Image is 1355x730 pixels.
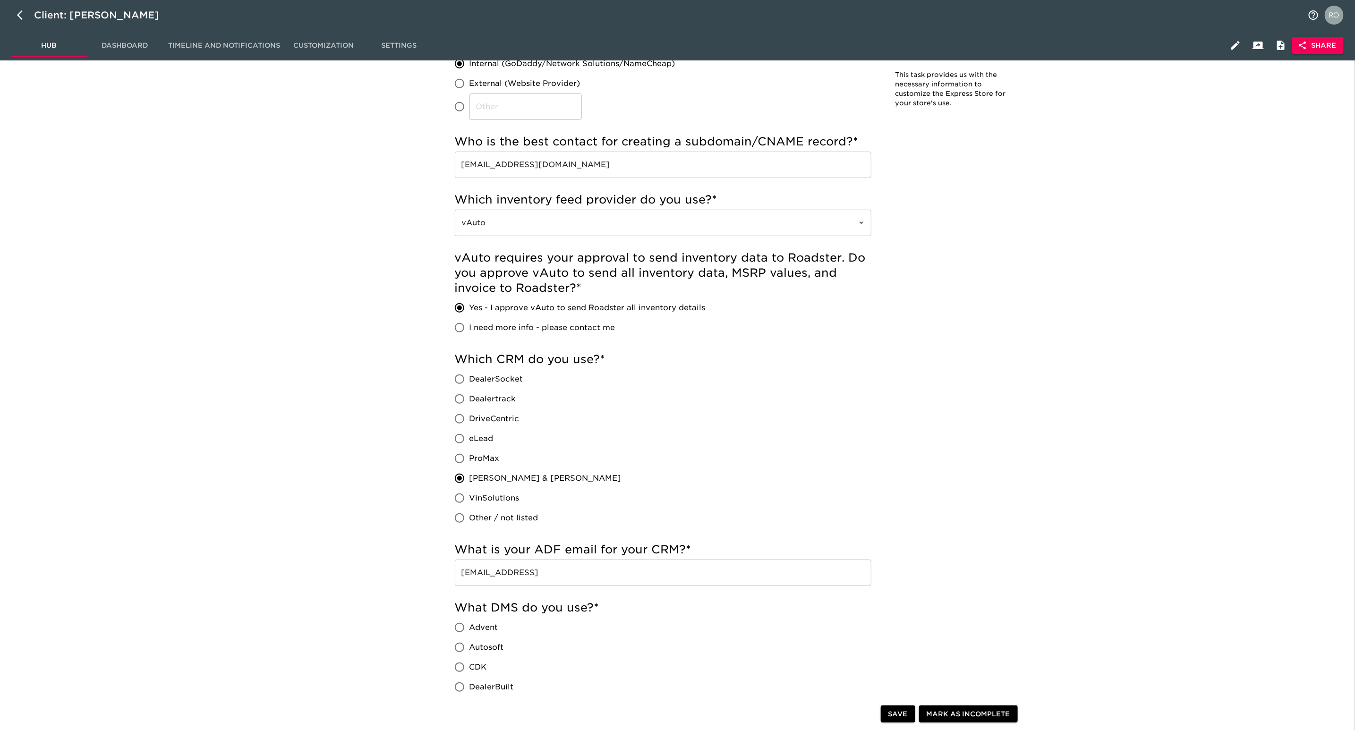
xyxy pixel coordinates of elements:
[367,40,431,51] span: Settings
[469,662,487,673] span: CDK
[895,70,1009,108] p: This task provides us with the necessary information to customize the Express Store for your stor...
[469,58,675,69] span: Internal (GoDaddy/Network Solutions/NameCheap)
[469,642,504,653] span: Autosoft
[469,622,498,633] span: Advent
[455,134,871,149] h5: Who is the best contact for creating a subdomain/CNAME record?
[881,705,915,723] button: Save
[469,433,494,444] span: eLead
[927,708,1010,720] span: Mark as Incomplete
[469,413,520,424] span: DriveCentric
[1302,4,1325,26] button: notifications
[455,560,871,586] input: Example: store_leads@my_leads_CRM.com
[469,373,523,385] span: DealerSocket
[455,192,871,207] h5: Which inventory feed provider do you use?
[455,600,871,615] h5: What DMS do you use?
[919,705,1018,723] button: Mark as Incomplete
[469,93,582,120] input: Other
[168,40,280,51] span: Timeline and Notifications
[469,322,615,333] span: I need more info - please contact me
[469,473,622,484] span: [PERSON_NAME] & [PERSON_NAME]
[888,708,908,720] span: Save
[291,40,356,51] span: Customization
[469,78,580,89] span: External (Website Provider)
[34,8,172,23] div: Client: [PERSON_NAME]
[1300,40,1336,51] span: Share
[1224,34,1247,57] button: Edit Hub
[469,453,500,464] span: ProMax
[455,542,871,557] h5: What is your ADF email for your CRM?
[469,492,520,504] span: VinSolutions
[469,512,538,524] span: Other / not listed
[1270,34,1292,57] button: Internal Notes and Comments
[1292,37,1344,54] button: Share
[469,393,516,405] span: Dealertrack
[1325,6,1344,25] img: Profile
[455,352,871,367] h5: Which CRM do you use?
[469,302,706,314] span: Yes - I approve vAuto to send Roadster all inventory details
[17,40,81,51] span: Hub
[455,250,871,296] h5: vAuto requires your approval to send inventory data to Roadster. Do you approve vAuto to send all...
[469,681,514,693] span: DealerBuilt
[855,216,868,229] button: Open
[1247,34,1270,57] button: Client View
[93,40,157,51] span: Dashboard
